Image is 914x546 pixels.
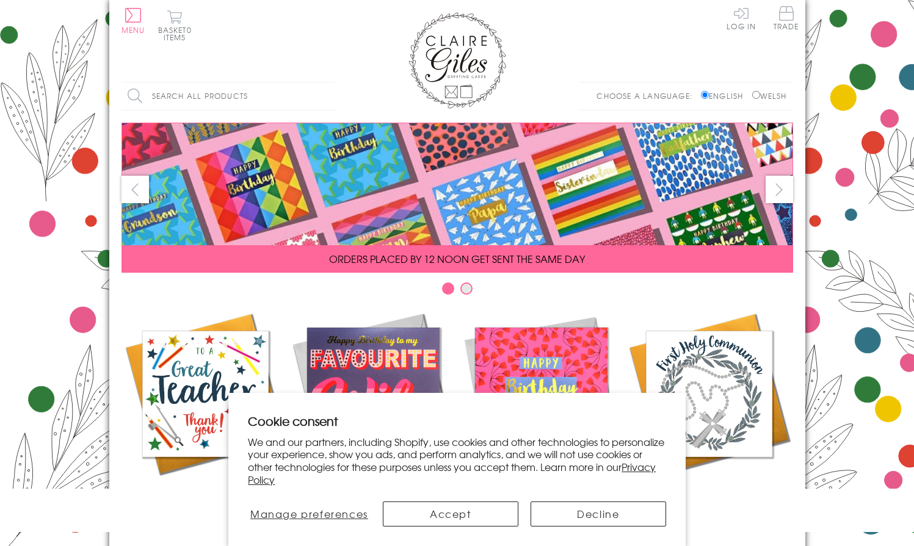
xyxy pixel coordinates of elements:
button: Decline [531,501,666,526]
button: next [766,176,793,203]
button: Menu [122,8,145,34]
button: prev [122,176,149,203]
a: Trade [774,6,799,32]
span: Academic [174,487,237,501]
div: Carousel Pagination [122,282,793,301]
a: Birthdays [457,310,625,501]
img: Claire Giles Greetings Cards [408,12,506,109]
span: Trade [774,6,799,30]
span: 0 items [164,24,192,43]
button: Carousel Page 1 (Current Slide) [442,282,454,295]
a: New Releases [289,310,457,501]
span: Menu [122,24,145,35]
label: English [701,90,749,101]
a: Communion and Confirmation [625,310,793,516]
input: Search [323,82,335,110]
input: Search all products [122,82,335,110]
span: Communion and Confirmation [657,487,761,516]
input: Welsh [752,91,760,99]
input: English [701,91,709,99]
button: Carousel Page 2 [460,282,473,295]
label: Welsh [752,90,787,101]
p: We and our partners, including Shopify, use cookies and other technologies to personalize your ex... [248,436,666,486]
span: ORDERS PLACED BY 12 NOON GET SENT THE SAME DAY [329,251,585,266]
p: Choose a language: [597,90,698,101]
a: Academic [122,310,289,501]
a: Privacy Policy [248,459,656,487]
button: Basket0 items [158,10,192,41]
a: Log In [727,6,756,30]
span: Manage preferences [250,506,368,521]
h2: Cookie consent [248,412,666,429]
button: Accept [383,501,518,526]
button: Manage preferences [248,501,370,526]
